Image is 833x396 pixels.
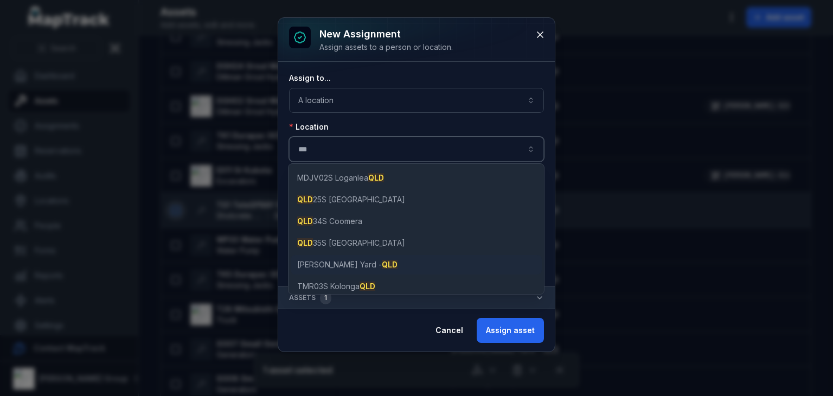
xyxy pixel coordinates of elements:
[297,259,398,270] span: [PERSON_NAME] Yard -
[297,195,313,204] span: QLD
[320,291,331,304] div: 1
[297,194,405,205] span: 25S [GEOGRAPHIC_DATA]
[289,122,329,132] label: Location
[319,42,453,53] div: Assign assets to a person or location.
[297,238,313,247] span: QLD
[360,282,375,291] span: QLD
[297,216,313,226] span: QLD
[368,173,384,182] span: QLD
[289,291,331,304] span: Assets
[289,73,331,84] label: Assign to...
[278,287,555,309] button: Assets1
[297,238,405,248] span: 35S [GEOGRAPHIC_DATA]
[297,216,362,227] span: 34S Coomera
[297,281,375,292] span: TMR03S Kolonga
[297,173,384,183] span: MDJV02S Loganlea
[477,318,544,343] button: Assign asset
[426,318,472,343] button: Cancel
[289,88,544,113] button: A location
[382,260,398,269] span: QLD
[319,27,453,42] h3: New assignment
